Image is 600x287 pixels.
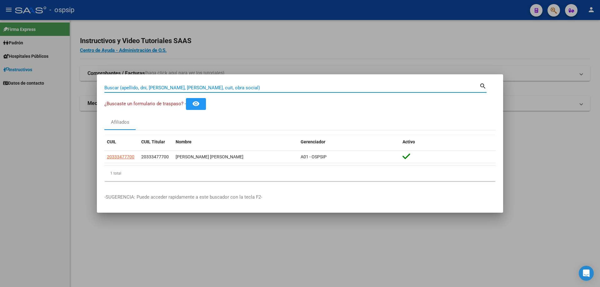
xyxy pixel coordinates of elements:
[402,139,415,144] span: Activo
[104,101,186,106] span: ¿Buscaste un formulario de traspaso? -
[176,139,192,144] span: Nombre
[301,139,325,144] span: Gerenciador
[479,82,487,89] mat-icon: search
[579,266,594,281] div: Open Intercom Messenger
[104,135,139,149] datatable-header-cell: CUIL
[107,154,134,159] span: 20333477700
[141,139,165,144] span: CUIL Titular
[104,166,496,181] div: 1 total
[400,135,496,149] datatable-header-cell: Activo
[111,119,129,126] div: Afiliados
[301,154,327,159] span: A01 - OSPSIP
[176,153,296,161] div: [PERSON_NAME] [PERSON_NAME]
[298,135,400,149] datatable-header-cell: Gerenciador
[104,194,496,201] p: -SUGERENCIA: Puede acceder rapidamente a este buscador con la tecla F2-
[173,135,298,149] datatable-header-cell: Nombre
[139,135,173,149] datatable-header-cell: CUIL Titular
[107,139,116,144] span: CUIL
[141,154,169,159] span: 20333477700
[192,100,200,107] mat-icon: remove_red_eye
